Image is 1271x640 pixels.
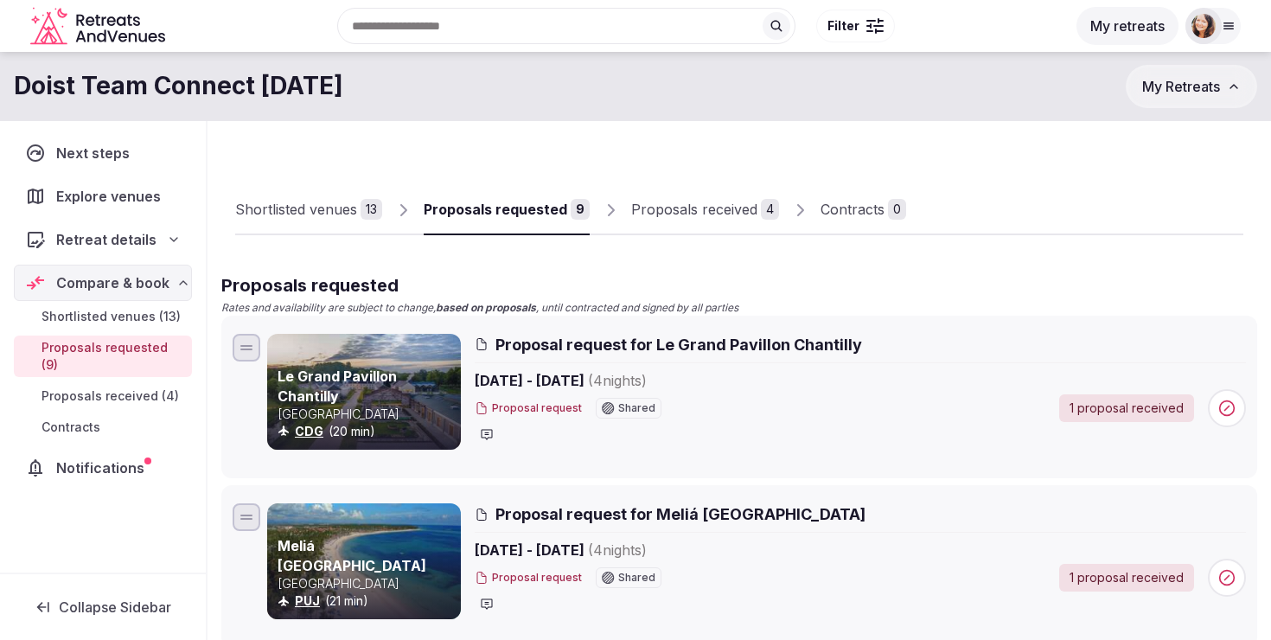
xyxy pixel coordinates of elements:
[14,450,192,486] a: Notifications
[816,10,895,42] button: Filter
[631,185,779,235] a: Proposals received4
[42,387,179,405] span: Proposals received (4)
[436,301,536,314] strong: based on proposals
[42,419,100,436] span: Contracts
[888,199,906,220] div: 0
[14,336,192,377] a: Proposals requested (9)
[295,423,323,440] button: CDG
[14,304,192,329] a: Shortlisted venues (13)
[495,334,862,355] span: Proposal request for Le Grand Pavillon Chantilly
[30,7,169,46] a: Visit the homepage
[1059,564,1194,592] a: 1 proposal received
[571,199,590,220] div: 9
[588,541,647,559] span: ( 4 night s )
[618,403,655,413] span: Shared
[278,575,457,592] p: [GEOGRAPHIC_DATA]
[1142,78,1220,95] span: My Retreats
[424,185,590,235] a: Proposals requested9
[278,423,457,440] div: (20 min)
[221,301,1257,316] p: Rates and availability are subject to change, , until contracted and signed by all parties
[1191,14,1216,38] img: rikke
[14,135,192,171] a: Next steps
[295,424,323,438] a: CDG
[424,199,567,220] div: Proposals requested
[14,178,192,214] a: Explore venues
[56,272,169,293] span: Compare & book
[42,339,185,374] span: Proposals requested (9)
[221,273,1257,298] h2: Proposals requested
[235,185,382,235] a: Shortlisted venues13
[761,199,779,220] div: 4
[56,458,151,478] span: Notifications
[295,592,320,610] button: PUJ
[1126,65,1257,108] button: My Retreats
[588,372,647,389] span: ( 4 night s )
[361,199,382,220] div: 13
[59,598,171,616] span: Collapse Sidebar
[42,308,181,325] span: Shortlisted venues (13)
[235,199,357,220] div: Shortlisted venues
[495,503,865,525] span: Proposal request for Meliá [GEOGRAPHIC_DATA]
[475,571,582,586] button: Proposal request
[1059,394,1194,422] a: 1 proposal received
[14,415,192,439] a: Contracts
[14,384,192,408] a: Proposals received (4)
[14,69,343,103] h1: Doist Team Connect [DATE]
[56,186,168,207] span: Explore venues
[278,406,457,423] p: [GEOGRAPHIC_DATA]
[631,199,757,220] div: Proposals received
[14,588,192,626] button: Collapse Sidebar
[475,370,779,391] span: [DATE] - [DATE]
[821,185,906,235] a: Contracts0
[827,17,859,35] span: Filter
[821,199,885,220] div: Contracts
[278,537,426,573] a: Meliá [GEOGRAPHIC_DATA]
[30,7,169,46] svg: Retreats and Venues company logo
[56,143,137,163] span: Next steps
[475,401,582,416] button: Proposal request
[1076,17,1178,35] a: My retreats
[618,573,655,583] span: Shared
[278,592,457,610] div: (21 min)
[278,368,397,404] a: Le Grand Pavillon Chantilly
[295,593,320,608] a: PUJ
[475,540,779,560] span: [DATE] - [DATE]
[1076,7,1178,45] button: My retreats
[56,229,156,250] span: Retreat details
